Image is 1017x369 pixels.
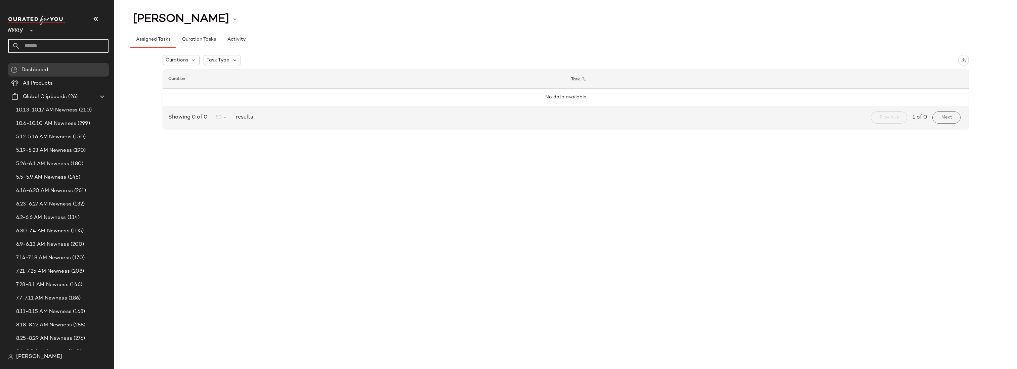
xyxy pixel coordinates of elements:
span: 6.30-7.4 AM Newness [16,227,70,235]
span: Curations [166,57,188,64]
span: 7.28-8.1 AM Newness [16,281,69,289]
span: [PERSON_NAME] [16,353,62,361]
span: (276) [72,335,85,342]
span: (145) [67,174,81,181]
span: 7.14-7.18 AM Newness [16,254,71,262]
img: svg%3e [11,66,17,73]
span: Next [941,115,952,120]
span: 8.4-8.8 AM Newness [16,348,67,356]
span: 5.26-6.1 AM Newness [16,160,69,168]
img: svg%3e [961,58,966,62]
span: (180) [69,160,84,168]
span: 6.2-6.6 AM Newness [16,214,66,222]
span: (132) [72,200,85,208]
button: Next [932,111,960,124]
span: (288) [72,321,86,329]
span: 10.13-10.17 AM Newness [16,106,78,114]
span: (170) [71,254,85,262]
span: (150) [72,133,86,141]
span: (26) [67,93,78,101]
span: 5.5-5.9 AM Newness [16,174,67,181]
span: Global Clipboards [23,93,67,101]
span: 8.11-8.15 AM Newness [16,308,72,316]
th: Curation [163,70,566,89]
span: 6.16-6.20 AM Newness [16,187,73,195]
span: 7.21-7.25 AM Newness [16,268,70,275]
span: (299) [76,120,90,128]
span: (168) [72,308,85,316]
span: 8.18-8.22 AM Newness [16,321,72,329]
span: (114) [66,214,80,222]
img: svg%3e [8,354,13,360]
span: Curation Tasks [181,37,216,42]
span: (146) [69,281,83,289]
span: 10.6-10.10 AM Newness [16,120,76,128]
span: (190) [72,147,86,154]
span: Assigned Tasks [136,37,171,42]
span: 8.25-8.29 AM Newness [16,335,72,342]
span: (208) [70,268,84,275]
span: 6.23-6.27 AM Newness [16,200,72,208]
span: Showing 0 of 0 [168,113,210,122]
span: (105) [70,227,84,235]
span: (140) [67,348,82,356]
span: (186) [67,294,81,302]
span: [PERSON_NAME] [133,13,229,26]
span: results [233,113,253,122]
span: 5.12-5.16 AM Newness [16,133,72,141]
span: 1 of 0 [913,113,927,122]
span: 7.7-7.11 AM Newness [16,294,67,302]
span: All Products [23,80,53,87]
span: (210) [78,106,92,114]
img: cfy_white_logo.C9jOOHJF.svg [8,15,65,25]
span: (200) [69,241,84,248]
span: (261) [73,187,86,195]
span: Nuuly [8,23,23,35]
span: Activity [227,37,246,42]
span: 6.9-6.13 AM Newness [16,241,69,248]
th: Task [566,70,969,89]
td: No data available [163,89,969,106]
span: Dashboard [22,66,48,74]
span: 5.19-5.23 AM Newness [16,147,72,154]
span: Task Type [207,57,229,64]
